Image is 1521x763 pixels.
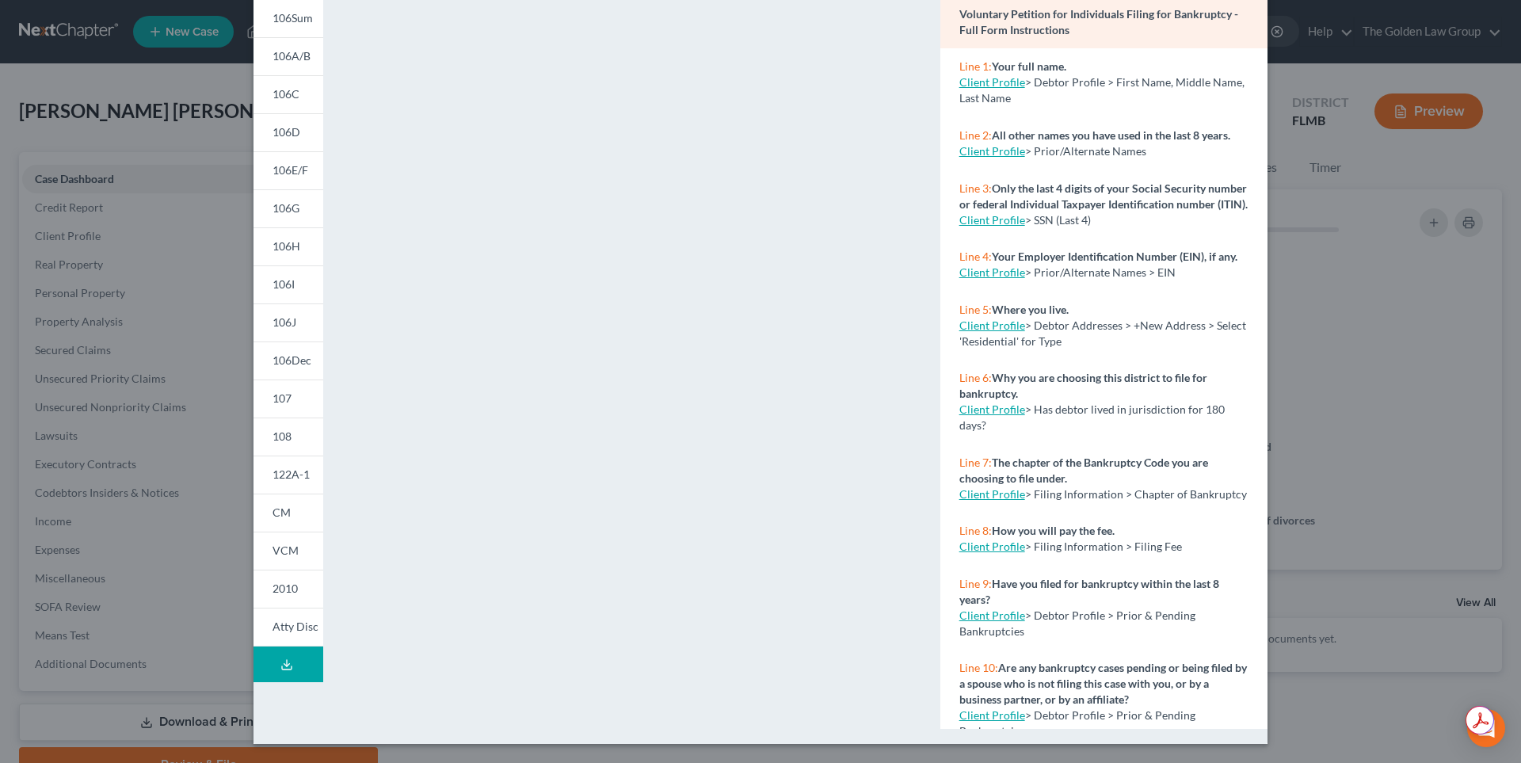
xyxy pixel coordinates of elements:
span: 106D [273,125,300,139]
a: 106G [253,189,323,227]
a: VCM [253,532,323,570]
span: Atty Disc [273,620,318,633]
a: 106J [253,303,323,341]
span: > Filing Information > Chapter of Bankruptcy [1025,487,1247,501]
span: Line 9: [959,577,992,590]
span: 106H [273,239,300,253]
a: Client Profile [959,487,1025,501]
strong: Only the last 4 digits of your Social Security number or federal Individual Taxpayer Identificati... [959,181,1248,211]
a: Client Profile [959,402,1025,416]
a: Client Profile [959,144,1025,158]
span: 106G [273,201,299,215]
strong: Your full name. [992,59,1066,73]
a: 106A/B [253,37,323,75]
a: 2010 [253,570,323,608]
span: > Debtor Profile > Prior & Pending Bankruptcies [959,608,1195,638]
strong: Voluntary Petition for Individuals Filing for Bankruptcy - Full Form Instructions [959,7,1238,36]
span: 2010 [273,582,298,595]
span: 122A-1 [273,467,310,481]
a: 122A-1 [253,456,323,494]
a: 108 [253,418,323,456]
a: Client Profile [959,708,1025,722]
span: 106E/F [273,163,308,177]
span: > SSN (Last 4) [1025,213,1091,227]
span: 106Sum [273,11,313,25]
span: CM [273,505,291,519]
span: > Prior/Alternate Names [1025,144,1146,158]
span: 107 [273,391,292,405]
strong: How you will pay the fee. [992,524,1115,537]
span: Line 2: [959,128,992,142]
span: 108 [273,429,292,443]
a: 106I [253,265,323,303]
strong: Your Employer Identification Number (EIN), if any. [992,250,1237,263]
strong: Where you live. [992,303,1069,316]
span: Line 1: [959,59,992,73]
span: Line 8: [959,524,992,537]
span: VCM [273,544,299,557]
span: 106C [273,87,299,101]
a: Client Profile [959,213,1025,227]
span: Line 4: [959,250,992,263]
span: 106I [273,277,295,291]
span: > Debtor Profile > Prior & Pending Bankruptcies [959,708,1195,738]
strong: The chapter of the Bankruptcy Code you are choosing to file under. [959,456,1208,485]
span: 106Dec [273,353,311,367]
span: 106A/B [273,49,311,63]
a: CM [253,494,323,532]
span: Line 10: [959,661,998,674]
a: Client Profile [959,75,1025,89]
a: Client Profile [959,265,1025,279]
a: Atty Disc [253,608,323,647]
a: 106Dec [253,341,323,380]
span: Line 5: [959,303,992,316]
a: 106D [253,113,323,151]
span: > Debtor Addresses > +New Address > Select 'Residential' for Type [959,319,1246,348]
a: 106H [253,227,323,265]
strong: Why you are choosing this district to file for bankruptcy. [959,371,1207,400]
strong: All other names you have used in the last 8 years. [992,128,1230,142]
span: > Debtor Profile > First Name, Middle Name, Last Name [959,75,1245,105]
a: Client Profile [959,319,1025,332]
span: > Filing Information > Filing Fee [1025,540,1182,553]
strong: Have you filed for bankruptcy within the last 8 years? [959,577,1219,606]
a: 106E/F [253,151,323,189]
span: Line 3: [959,181,992,195]
span: > Prior/Alternate Names > EIN [1025,265,1176,279]
a: 107 [253,380,323,418]
a: Client Profile [959,540,1025,553]
span: Line 6: [959,371,992,384]
span: 106J [273,315,296,329]
a: 106C [253,75,323,113]
span: Line 7: [959,456,992,469]
a: Client Profile [959,608,1025,622]
strong: Are any bankruptcy cases pending or being filed by a spouse who is not filing this case with you,... [959,661,1247,706]
span: > Has debtor lived in jurisdiction for 180 days? [959,402,1225,432]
